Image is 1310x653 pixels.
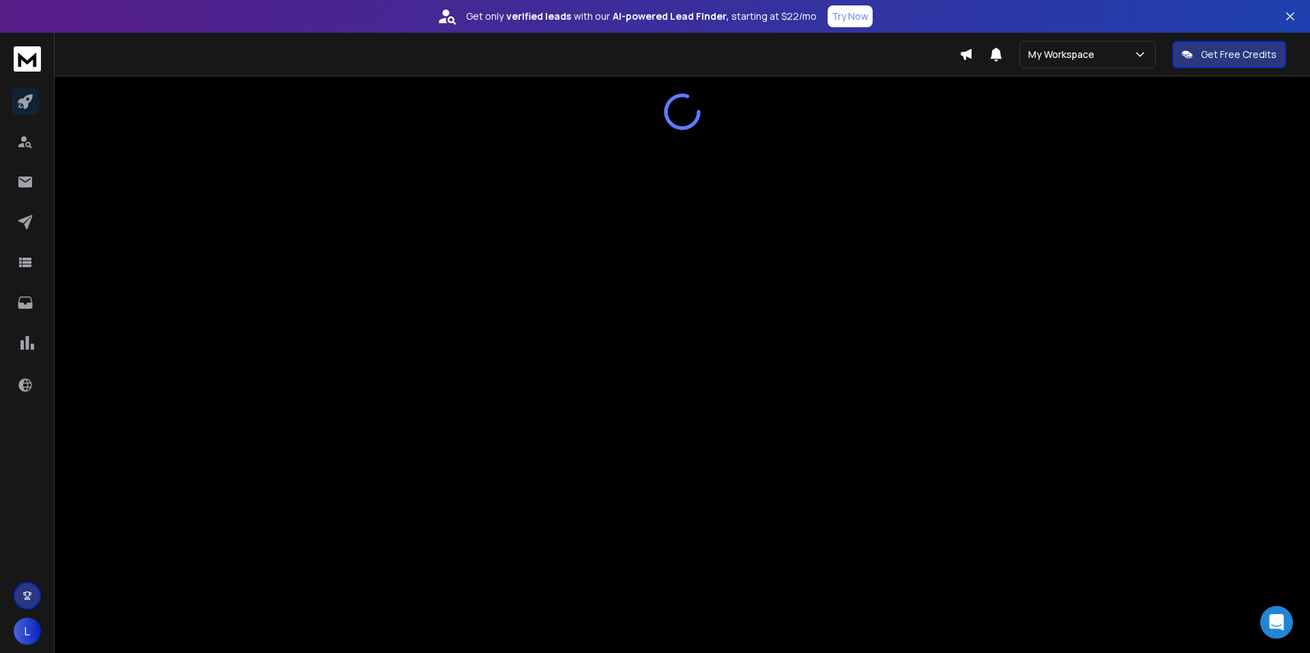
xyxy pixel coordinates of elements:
[14,46,41,72] img: logo
[506,10,571,23] strong: verified leads
[14,618,41,645] button: L
[832,10,869,23] p: Try Now
[1260,606,1293,639] div: Open Intercom Messenger
[1028,48,1100,61] p: My Workspace
[828,5,873,27] button: Try Now
[1172,41,1286,68] button: Get Free Credits
[1201,48,1277,61] p: Get Free Credits
[466,10,817,23] p: Get only with our starting at $22/mo
[613,10,729,23] strong: AI-powered Lead Finder,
